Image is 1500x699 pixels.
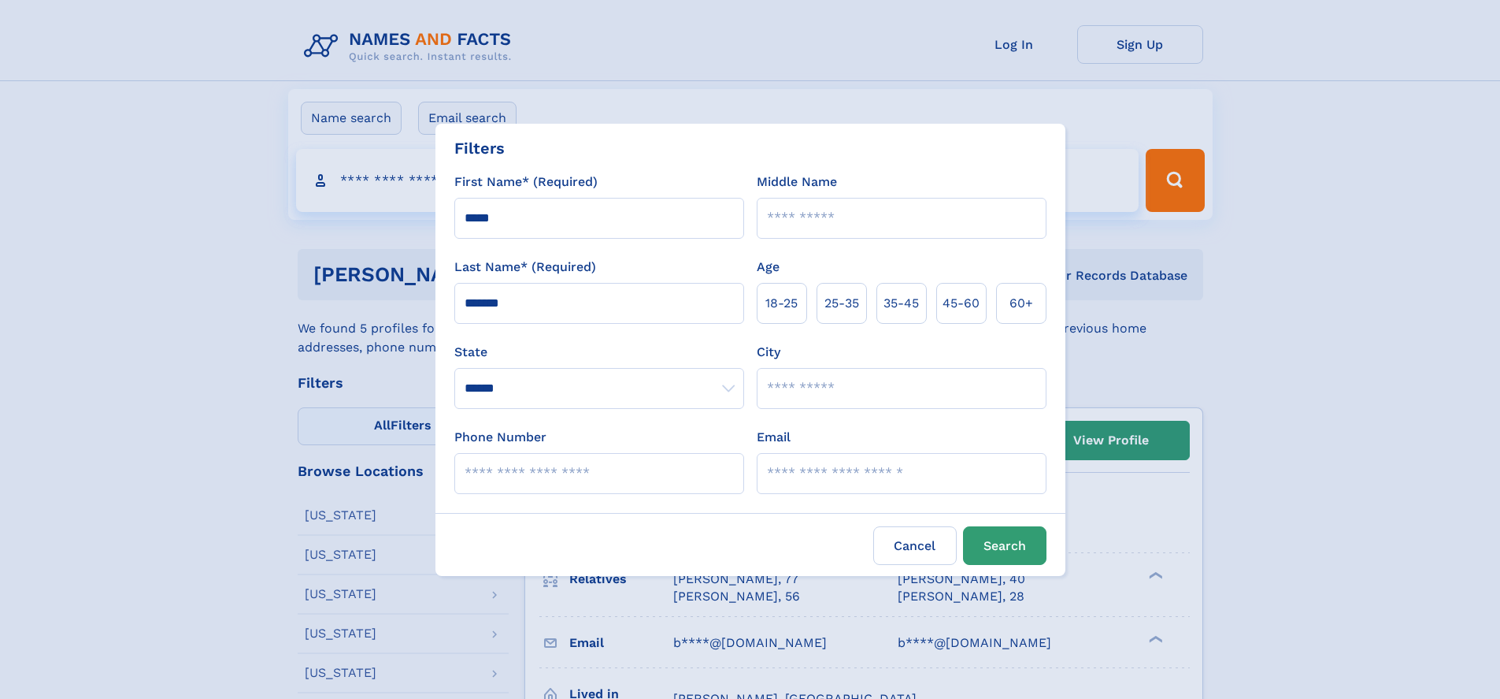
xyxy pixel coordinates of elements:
[757,258,780,277] label: Age
[454,428,546,447] label: Phone Number
[757,428,791,447] label: Email
[454,173,598,191] label: First Name* (Required)
[454,136,505,160] div: Filters
[873,526,957,565] label: Cancel
[943,294,980,313] span: 45‑60
[883,294,919,313] span: 35‑45
[454,258,596,277] label: Last Name* (Required)
[765,294,798,313] span: 18‑25
[963,526,1046,565] button: Search
[757,343,780,362] label: City
[454,343,744,362] label: State
[1009,294,1033,313] span: 60+
[824,294,859,313] span: 25‑35
[757,173,837,191] label: Middle Name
